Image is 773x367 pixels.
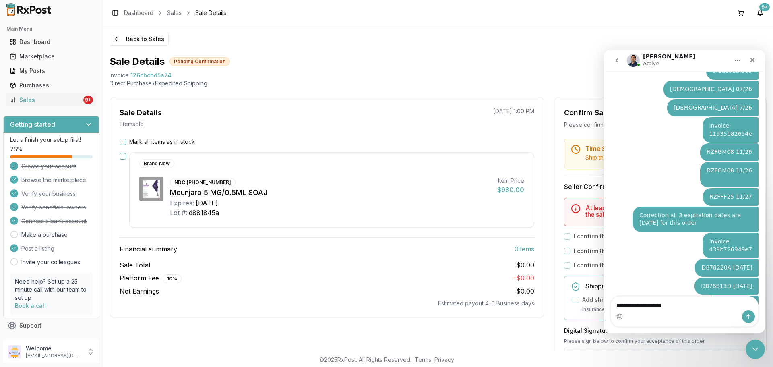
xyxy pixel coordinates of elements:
[3,79,99,92] button: Purchases
[3,50,99,63] button: Marketplace
[497,185,524,195] div: $980.00
[124,9,226,17] nav: breadcrumb
[120,107,162,118] div: Sale Details
[170,198,194,208] div: Expires:
[195,9,226,17] span: Sale Details
[493,107,534,115] p: [DATE] 1:00 PM
[759,3,770,11] div: 9+
[585,154,694,161] span: Ship this package by end of day [DATE] .
[139,159,174,168] div: Brand New
[21,190,76,198] span: Verify your business
[19,336,47,344] span: Feedback
[6,35,96,49] a: Dashboard
[10,120,55,129] h3: Getting started
[6,78,96,93] a: Purchases
[574,247,740,255] label: I confirm that all 0 selected items match the listed condition
[3,93,99,106] button: Sales9+
[604,50,765,333] iframe: Intercom live chat
[21,203,86,211] span: Verify beneficial owners
[15,302,46,309] a: Book a call
[170,208,187,218] div: Lot #:
[21,258,80,266] a: Invite your colleagues
[6,93,96,107] a: Sales9+
[513,274,534,282] span: - $0.00
[110,79,767,87] p: Direct Purchase • Expedited Shipping
[110,33,169,46] button: Back to Sales
[434,356,454,363] a: Privacy
[564,327,756,335] h3: Digital Signature
[497,177,524,185] div: Item Price
[26,352,82,359] p: [EMAIL_ADDRESS][DOMAIN_NAME]
[120,273,182,283] span: Platform Fee
[585,145,750,152] h5: Time Sensitive
[170,187,491,198] div: Mounjaro 5 MG/0.5ML SOAJ
[10,52,93,60] div: Marketplace
[6,64,96,78] a: My Posts
[169,57,230,66] div: Pending Confirmation
[189,208,219,218] div: d881845a
[585,283,750,289] h5: Shipping Insurance
[124,9,153,17] a: Dashboard
[110,71,129,79] div: Invoice
[21,231,68,239] a: Make a purchase
[3,35,99,48] button: Dashboard
[516,287,534,295] span: $0.00
[582,305,750,313] p: Insurance covers loss, damage, or theft during transit.
[10,67,93,75] div: My Posts
[167,9,182,17] a: Sales
[3,64,99,77] button: My Posts
[120,244,177,254] span: Financial summary
[26,344,82,352] p: Welcome
[129,138,195,146] label: Mark all items as in stock
[170,178,236,187] div: NDC: [PHONE_NUMBER]
[83,96,93,104] div: 9+
[10,38,93,46] div: Dashboard
[21,217,87,225] span: Connect a bank account
[564,107,610,118] div: Confirm Sale
[8,345,21,358] img: User avatar
[110,55,165,68] h1: Sale Details
[574,261,699,270] label: I confirm that all expiration dates are correct
[516,260,534,270] span: $0.00
[574,232,753,241] label: I confirm that the 0 selected items are in stock and ready to ship
[3,318,99,333] button: Support
[582,296,736,304] label: Add shipping insurance for $0.00 ( 1.5 % of order value)
[564,338,756,344] p: Please sign below to confirm your acceptance of this order
[564,182,756,191] h3: Seller Confirmation
[754,6,767,19] button: 9+
[3,3,55,16] img: RxPost Logo
[415,356,431,363] a: Terms
[21,162,76,170] span: Create your account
